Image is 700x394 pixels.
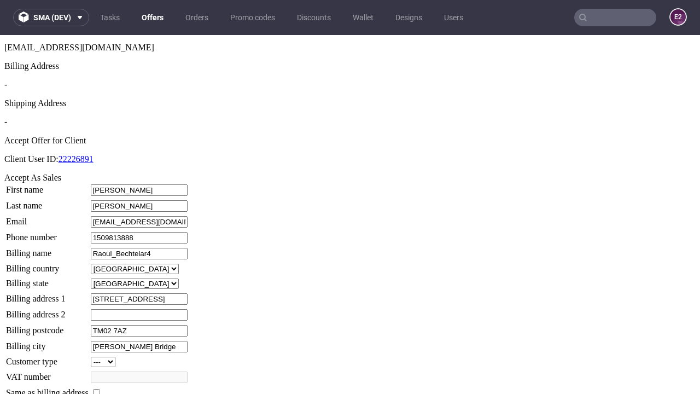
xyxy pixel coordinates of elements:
[224,9,282,26] a: Promo codes
[5,196,89,209] td: Phone number
[5,181,89,193] td: Email
[389,9,429,26] a: Designs
[135,9,170,26] a: Offers
[59,119,94,129] a: 22226891
[346,9,380,26] a: Wallet
[5,336,89,349] td: VAT number
[5,321,89,333] td: Customer type
[4,63,696,73] div: Shipping Address
[4,119,696,129] p: Client User ID:
[4,45,7,54] span: -
[94,9,126,26] a: Tasks
[5,289,89,302] td: Billing postcode
[13,9,89,26] button: sma (dev)
[5,243,89,254] td: Billing state
[5,258,89,270] td: Billing address 1
[4,82,7,91] span: -
[5,212,89,225] td: Billing name
[179,9,215,26] a: Orders
[4,26,696,36] div: Billing Address
[5,228,89,240] td: Billing country
[670,9,686,25] figcaption: e2
[437,9,470,26] a: Users
[5,352,89,364] td: Same as billing address
[4,138,696,148] div: Accept As Sales
[4,8,154,17] span: [EMAIL_ADDRESS][DOMAIN_NAME]
[5,165,89,177] td: Last name
[5,305,89,318] td: Billing city
[5,274,89,286] td: Billing address 2
[4,101,696,111] div: Accept Offer for Client
[33,14,71,21] span: sma (dev)
[290,9,337,26] a: Discounts
[5,149,89,161] td: First name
